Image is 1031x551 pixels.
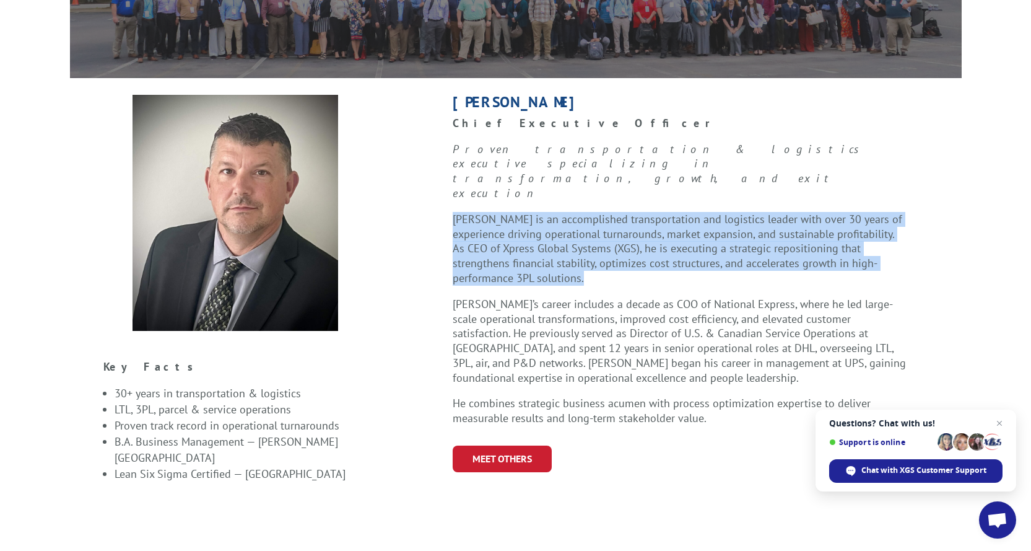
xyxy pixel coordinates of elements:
li: Proven track record in operational turnarounds [115,418,433,434]
span: Chat with XGS Customer Support [861,465,986,476]
div: Chat with XGS Customer Support [829,459,1003,483]
p: [PERSON_NAME] is an accomplished transportation and logistics leader with over 30 years of experi... [453,212,907,297]
em: Proven transportation & logistics executive specializing in transformation, growth, and exit exec... [453,142,866,200]
span: Questions? Chat with us! [829,418,1003,428]
span: Close chat [992,416,1007,431]
li: Lean Six Sigma Certified — [GEOGRAPHIC_DATA] [115,466,433,482]
strong: Key Facts [103,359,201,374]
div: Open chat [979,501,1016,539]
h1: [PERSON_NAME] [453,95,907,116]
li: LTL, 3PL, parcel & service operations [115,402,433,418]
span: [PERSON_NAME]’s career includes a decade as COO of National Express, where he led large-scale ope... [453,297,906,385]
li: B.A. Business Management — [PERSON_NAME][GEOGRAPHIC_DATA] [115,434,433,466]
li: 30+ years in transportation & logistics [115,386,433,402]
strong: Chief Executive Officer [453,116,728,130]
a: Meet Others [453,446,552,472]
span: Support is online [829,438,933,447]
span: He combines strategic business acumen with process optimization expertise to deliver measurable r... [453,396,871,425]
